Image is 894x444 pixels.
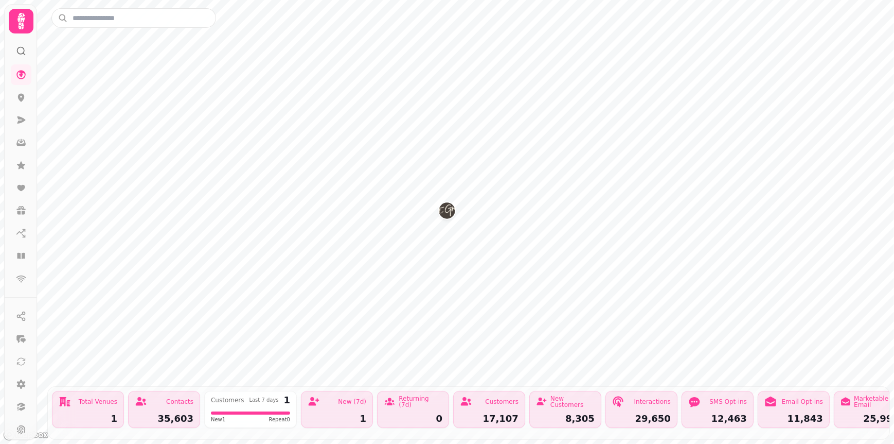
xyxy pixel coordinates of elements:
[439,202,455,219] button: Legacy Hotels, Castle Green Hotel - 83674
[612,414,671,423] div: 29,650
[211,397,244,403] div: Customers
[460,414,518,423] div: 17,107
[211,416,225,423] span: New 1
[135,414,193,423] div: 35,603
[249,398,278,403] div: Last 7 days
[399,396,442,408] div: Returning (7d)
[79,399,117,405] div: Total Venues
[634,399,671,405] div: Interactions
[764,414,823,423] div: 11,843
[709,399,747,405] div: SMS Opt-ins
[3,429,48,441] a: Mapbox logo
[384,414,442,423] div: 0
[439,202,455,222] div: Map marker
[688,414,747,423] div: 12,463
[283,396,290,405] div: 1
[59,414,117,423] div: 1
[485,399,518,405] div: Customers
[782,399,823,405] div: Email Opt-ins
[166,399,193,405] div: Contacts
[536,414,595,423] div: 8,305
[308,414,366,423] div: 1
[550,396,595,408] div: New Customers
[269,416,290,423] span: Repeat 0
[338,399,366,405] div: New (7d)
